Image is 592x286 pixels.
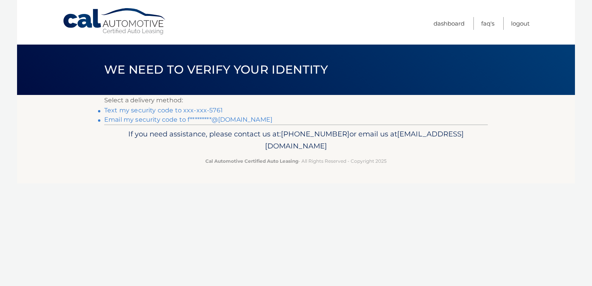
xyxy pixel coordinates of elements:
[104,62,328,77] span: We need to verify your identity
[109,157,483,165] p: - All Rights Reserved - Copyright 2025
[62,8,167,35] a: Cal Automotive
[281,129,349,138] span: [PHONE_NUMBER]
[109,128,483,153] p: If you need assistance, please contact us at: or email us at
[104,95,488,106] p: Select a delivery method:
[205,158,298,164] strong: Cal Automotive Certified Auto Leasing
[434,17,465,30] a: Dashboard
[104,107,223,114] a: Text my security code to xxx-xxx-5761
[481,17,494,30] a: FAQ's
[511,17,530,30] a: Logout
[104,116,272,123] a: Email my security code to f*********@[DOMAIN_NAME]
